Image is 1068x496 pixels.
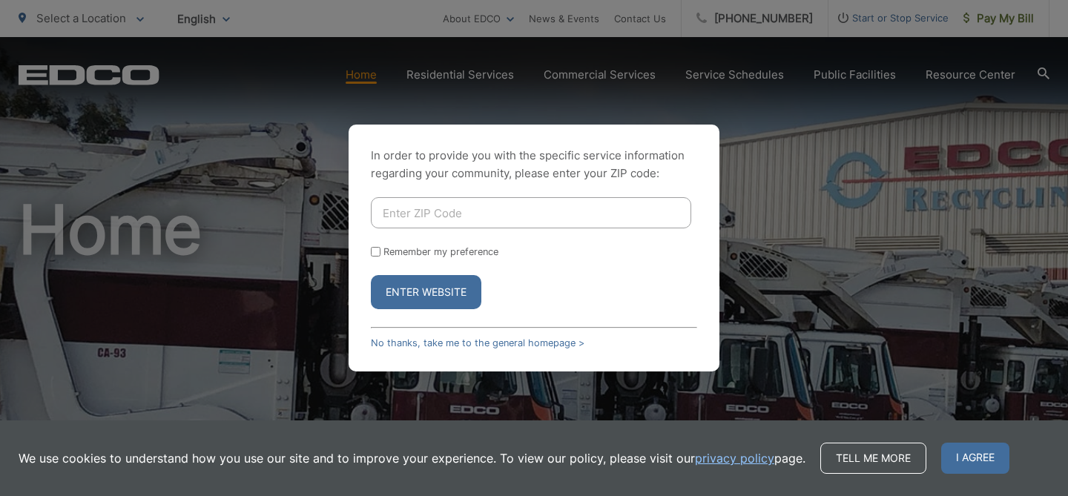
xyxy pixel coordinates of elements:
span: I agree [941,443,1009,474]
p: In order to provide you with the specific service information regarding your community, please en... [371,147,697,182]
button: Enter Website [371,275,481,309]
a: No thanks, take me to the general homepage > [371,337,584,348]
p: We use cookies to understand how you use our site and to improve your experience. To view our pol... [19,449,805,467]
input: Enter ZIP Code [371,197,691,228]
a: privacy policy [695,449,774,467]
a: Tell me more [820,443,926,474]
label: Remember my preference [383,246,498,257]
